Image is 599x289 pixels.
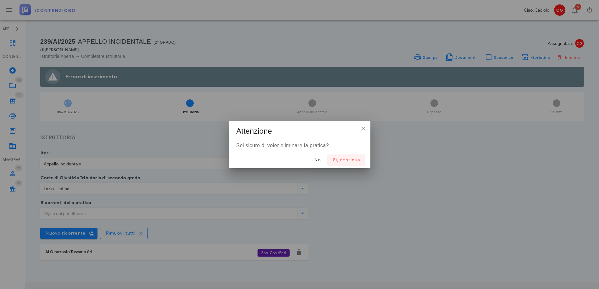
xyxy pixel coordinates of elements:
[327,154,365,166] button: Sì, continua
[307,154,327,166] button: No
[361,126,366,131] div: ×
[332,157,360,163] span: Sì, continua
[312,157,322,163] span: No
[236,126,272,136] h3: Attenzione
[229,139,370,152] div: Sei sicuro di voler eliminare la pratica?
